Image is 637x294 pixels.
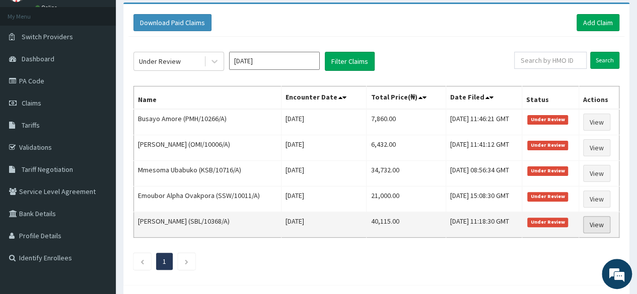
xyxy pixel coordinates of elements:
td: 34,732.00 [367,161,446,186]
input: Search [590,52,619,69]
th: Encounter Date [281,86,367,110]
th: Status [522,86,579,110]
td: 6,432.00 [367,135,446,161]
td: [DATE] [281,186,367,212]
input: Select Month and Year [229,52,320,70]
span: Tariffs [22,121,40,130]
span: Under Review [527,141,568,150]
a: View [583,165,610,182]
td: Emoubor Alpha Ovakpora (SSW/10011/A) [134,186,281,212]
td: [DATE] [281,109,367,135]
a: View [583,114,610,131]
a: View [583,216,610,233]
a: Online [35,4,59,11]
td: 21,000.00 [367,186,446,212]
td: Busayo Amore (PMH/10266/A) [134,109,281,135]
span: Under Review [527,115,568,124]
td: [DATE] 11:46:21 GMT [446,109,522,135]
td: [DATE] [281,212,367,238]
a: Add Claim [577,14,619,31]
span: Claims [22,99,41,108]
th: Name [134,86,281,110]
td: [DATE] [281,135,367,161]
td: [DATE] 15:08:30 GMT [446,186,522,212]
a: View [583,139,610,156]
td: 7,860.00 [367,109,446,135]
th: Date Filed [446,86,522,110]
a: Previous page [140,257,145,266]
button: Download Paid Claims [133,14,211,31]
button: Filter Claims [325,52,375,71]
td: [PERSON_NAME] (OMI/10006/A) [134,135,281,161]
td: [DATE] [281,161,367,186]
th: Total Price(₦) [367,86,446,110]
td: Mmesoma Ubabuko (KSB/10716/A) [134,161,281,186]
span: Tariff Negotiation [22,165,73,174]
span: Dashboard [22,54,54,63]
div: Under Review [139,56,181,66]
a: Page 1 is your current page [163,257,166,266]
td: [DATE] 11:41:12 GMT [446,135,522,161]
a: View [583,190,610,208]
input: Search by HMO ID [514,52,587,69]
a: Next page [184,257,189,266]
span: Under Review [527,218,568,227]
td: 40,115.00 [367,212,446,238]
td: [PERSON_NAME] (SBL/10368/A) [134,212,281,238]
th: Actions [579,86,619,110]
td: [DATE] 08:56:34 GMT [446,161,522,186]
td: [DATE] 11:18:30 GMT [446,212,522,238]
span: Switch Providers [22,32,73,41]
span: Under Review [527,192,568,201]
span: Under Review [527,166,568,175]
